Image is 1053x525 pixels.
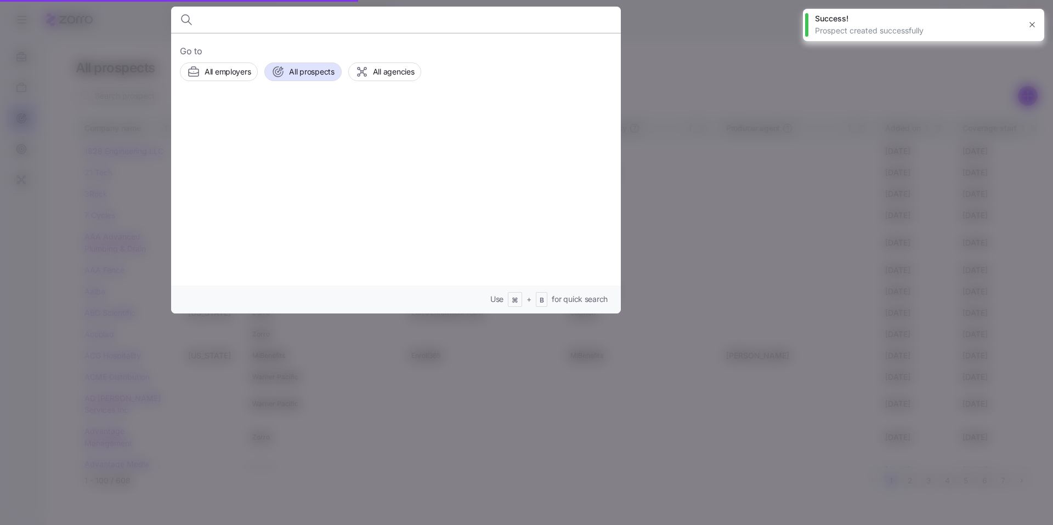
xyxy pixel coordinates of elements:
[540,296,544,305] span: B
[373,66,415,77] span: All agencies
[264,62,341,81] button: All prospects
[815,25,1020,36] div: Prospect created successfully
[348,62,422,81] button: All agencies
[205,66,251,77] span: All employers
[180,44,612,58] span: Go to
[289,66,334,77] span: All prospects
[526,294,531,305] span: +
[815,13,1020,24] div: Success!
[512,296,518,305] span: ⌘
[180,62,258,81] button: All employers
[490,294,503,305] span: Use
[552,294,608,305] span: for quick search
